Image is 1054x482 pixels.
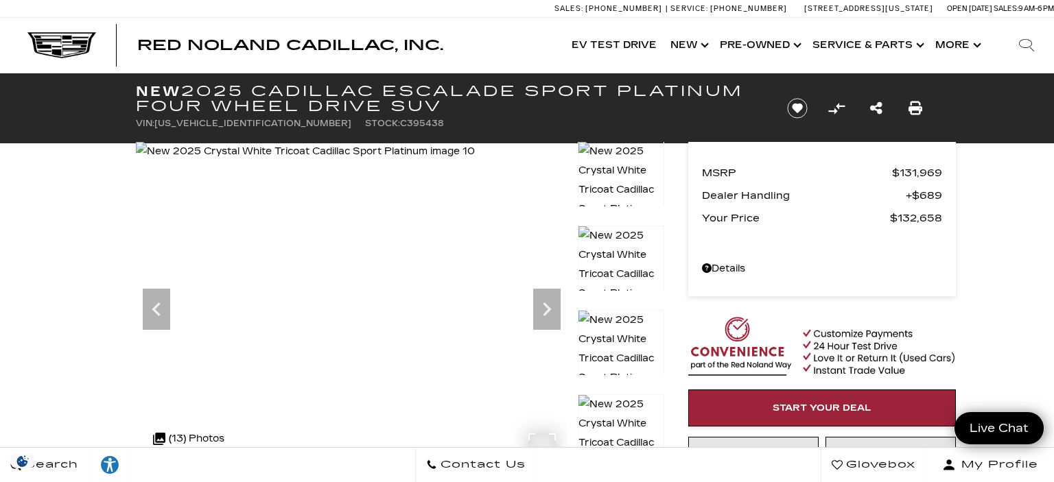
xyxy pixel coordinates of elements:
button: More [928,18,985,73]
span: 9 AM-6 PM [1018,4,1054,13]
span: VIN: [136,119,154,128]
span: My Profile [956,455,1038,474]
span: [US_VEHICLE_IDENTIFICATION_NUMBER] [154,119,351,128]
span: Start Your Deal [773,402,871,413]
span: [PHONE_NUMBER] [710,4,787,13]
a: Explore your accessibility options [89,448,131,482]
a: Sales: [PHONE_NUMBER] [554,5,666,12]
img: New 2025 Crystal White Tricoat Cadillac Sport Platinum image 12 [578,310,664,407]
a: Pre-Owned [713,18,806,73]
a: Contact Us [415,448,537,482]
span: $689 [906,186,942,205]
section: Click to Open Cookie Consent Modal [7,454,38,468]
h1: 2025 Cadillac Escalade Sport Platinum Four Wheel Drive SUV [136,84,764,114]
div: Search [999,18,1054,73]
a: MSRP $131,969 [702,163,942,182]
div: Next [533,289,561,330]
img: New 2025 Crystal White Tricoat Cadillac Sport Platinum image 10 [578,141,664,239]
a: Start Your Deal [688,389,956,426]
a: Glovebox [821,448,926,482]
span: Live Chat [963,420,1035,436]
span: Open [DATE] [947,4,992,13]
span: Sales: [554,4,583,13]
a: Print this New 2025 Cadillac Escalade Sport Platinum Four Wheel Drive SUV [909,99,922,118]
img: New 2025 Crystal White Tricoat Cadillac Sport Platinum image 11 [578,226,664,323]
span: $132,658 [890,208,942,228]
span: Your Price [702,208,890,228]
a: Your Price $132,658 [702,208,942,228]
a: Schedule Test Drive [825,437,956,474]
button: Open user profile menu [926,448,1054,482]
span: C395438 [400,119,444,128]
span: MSRP [702,163,892,182]
button: Compare Vehicle [826,98,847,119]
a: Share this New 2025 Cadillac Escalade Sport Platinum Four Wheel Drive SUV [870,99,882,118]
img: Opt-Out Icon [7,454,38,468]
a: EV Test Drive [565,18,664,73]
a: Instant Trade Value [688,437,819,474]
span: Stock: [365,119,400,128]
a: Service: [PHONE_NUMBER] [666,5,790,12]
button: Save vehicle [782,97,812,119]
span: Dealer Handling [702,186,906,205]
span: [PHONE_NUMBER] [585,4,662,13]
img: New 2025 Crystal White Tricoat Cadillac Sport Platinum image 10 [136,142,475,161]
div: Explore your accessibility options [89,455,130,475]
a: Live Chat [955,412,1044,444]
strong: New [136,83,181,99]
div: Previous [143,289,170,330]
a: Red Noland Cadillac, Inc. [137,38,443,52]
a: [STREET_ADDRESS][US_STATE] [804,4,933,13]
span: Red Noland Cadillac, Inc. [137,37,443,53]
a: New [664,18,713,73]
span: Sales: [994,4,1018,13]
span: Contact Us [437,455,526,474]
span: Service: [670,4,708,13]
a: Details [702,259,942,278]
a: Dealer Handling $689 [702,186,942,205]
span: Glovebox [843,455,915,474]
a: Service & Parts [806,18,928,73]
div: (13) Photos [146,422,231,455]
img: Cadillac Dark Logo with Cadillac White Text [27,32,96,58]
span: Search [21,455,78,474]
span: $131,969 [892,163,942,182]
